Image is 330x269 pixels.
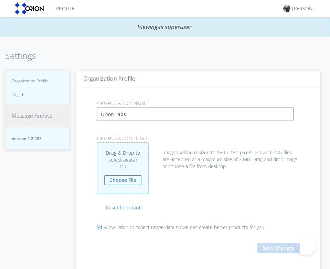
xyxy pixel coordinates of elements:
div: Images will be resized to 150 x 150 pixels. JPG and PNG files are accepted at a maximum size of 2... [97,142,300,170]
div: Drag & Drop to select avatar [97,142,149,194]
button: Message Archive [5,105,70,127]
button: Save Changes [257,243,300,253]
iframe: Toggle Customer Support [296,235,316,255]
span: Organization Profile [12,78,49,84]
span: Org id: [12,92,49,97]
input: Enter Organization Name [97,107,294,121]
p: Organization Name [92,100,305,107]
button: Organization ProfileOrg id: [5,71,70,105]
div: OR [104,163,141,170]
button: Version:1.2.203 [5,127,70,149]
img: f6e784f5ae644547b657ae6cd6bb7894 [283,5,290,12]
span: Message Archive [12,112,53,120]
div: [PERSON_NAME] [292,5,318,12]
a: Choose File [104,175,141,185]
span: Allow Orion to collect usage data so we can create better products for you. [104,224,265,230]
span: Version: 1.2.203 [12,136,63,142]
h3: Organization Profile [83,76,313,82]
img: orion-labs-logo.svg [14,2,46,15]
p: Organization Logo [92,135,305,142]
a: Reset to default [97,204,142,211]
p: Viewing as superuser. [6,23,324,32]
